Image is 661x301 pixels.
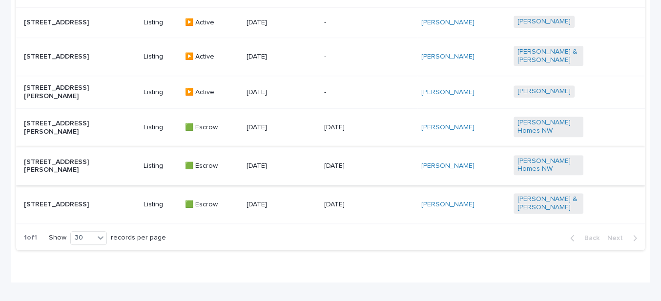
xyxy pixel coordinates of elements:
[144,19,177,27] p: Listing
[517,18,571,26] a: [PERSON_NAME]
[185,162,239,170] p: 🟩 Escrow
[562,234,603,242] button: Back
[246,162,316,170] p: [DATE]
[144,162,177,170] p: Listing
[49,234,66,242] p: Show
[578,235,599,241] span: Back
[517,195,579,212] a: [PERSON_NAME] & [PERSON_NAME]
[185,88,239,97] p: ▶️ Active
[16,38,644,76] tr: [STREET_ADDRESS]Listing▶️ Active[DATE]-[PERSON_NAME] [PERSON_NAME] & [PERSON_NAME]
[517,87,571,96] a: [PERSON_NAME]
[24,158,94,175] p: [STREET_ADDRESS][PERSON_NAME]
[111,234,166,242] p: records per page
[421,162,475,170] a: [PERSON_NAME]
[603,234,645,242] button: Next
[16,185,644,224] tr: [STREET_ADDRESS]Listing🟩 Escrow[DATE][DATE][PERSON_NAME] [PERSON_NAME] & [PERSON_NAME]
[144,53,177,61] p: Listing
[246,123,316,132] p: [DATE]
[517,157,579,174] a: [PERSON_NAME] Homes NW
[421,123,475,132] a: [PERSON_NAME]
[185,201,239,209] p: 🟩 Escrow
[16,109,644,147] tr: [STREET_ADDRESS][PERSON_NAME]Listing🟩 Escrow[DATE][DATE][PERSON_NAME] [PERSON_NAME] Homes NW
[185,123,239,132] p: 🟩 Escrow
[421,19,475,27] a: [PERSON_NAME]
[421,53,475,61] a: [PERSON_NAME]
[16,226,45,250] p: 1 of 1
[246,88,316,97] p: [DATE]
[324,19,394,27] p: -
[421,88,475,97] a: [PERSON_NAME]
[517,48,579,64] a: [PERSON_NAME] & [PERSON_NAME]
[71,233,94,243] div: 30
[246,201,316,209] p: [DATE]
[16,8,644,38] tr: [STREET_ADDRESS]Listing▶️ Active[DATE]-[PERSON_NAME] [PERSON_NAME]
[246,53,316,61] p: [DATE]
[607,235,629,241] span: Next
[144,123,177,132] p: Listing
[185,19,239,27] p: ▶️ Active
[324,162,394,170] p: [DATE]
[517,119,579,135] a: [PERSON_NAME] Homes NW
[24,19,94,27] p: [STREET_ADDRESS]
[16,76,644,109] tr: [STREET_ADDRESS][PERSON_NAME]Listing▶️ Active[DATE]-[PERSON_NAME] [PERSON_NAME]
[324,123,394,132] p: [DATE]
[24,84,94,100] p: [STREET_ADDRESS][PERSON_NAME]
[246,19,316,27] p: [DATE]
[24,120,94,136] p: [STREET_ADDRESS][PERSON_NAME]
[16,147,644,185] tr: [STREET_ADDRESS][PERSON_NAME]Listing🟩 Escrow[DATE][DATE][PERSON_NAME] [PERSON_NAME] Homes NW
[324,88,394,97] p: -
[324,201,394,209] p: [DATE]
[324,53,394,61] p: -
[421,201,475,209] a: [PERSON_NAME]
[24,201,94,209] p: [STREET_ADDRESS]
[144,201,177,209] p: Listing
[24,53,94,61] p: [STREET_ADDRESS]
[185,53,239,61] p: ▶️ Active
[144,88,177,97] p: Listing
